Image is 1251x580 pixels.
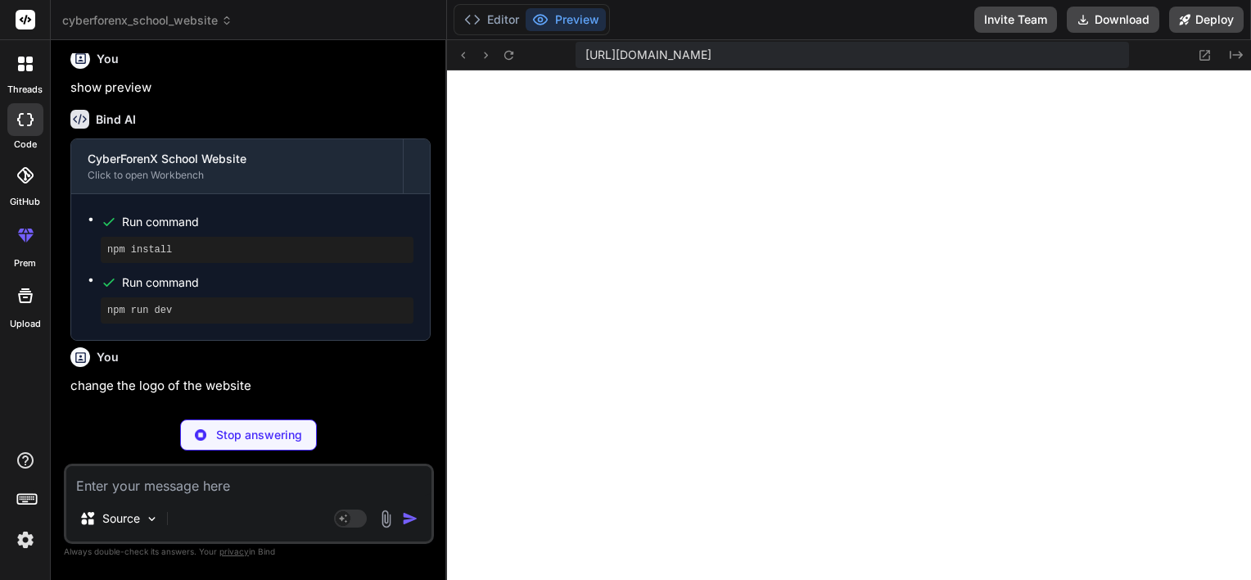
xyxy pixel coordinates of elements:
[7,83,43,97] label: threads
[107,243,407,256] pre: npm install
[88,169,386,182] div: Click to open Workbench
[96,111,136,128] h6: Bind AI
[107,304,407,317] pre: npm run dev
[447,70,1251,580] iframe: Preview
[14,256,36,270] label: prem
[145,512,159,526] img: Pick Models
[1067,7,1159,33] button: Download
[974,7,1057,33] button: Invite Team
[1169,7,1244,33] button: Deploy
[458,8,526,31] button: Editor
[62,12,233,29] span: cyberforenx_school_website
[219,546,249,556] span: privacy
[10,317,41,331] label: Upload
[122,214,413,230] span: Run command
[526,8,606,31] button: Preview
[70,377,431,396] p: change the logo of the website
[402,510,418,527] img: icon
[71,139,403,193] button: CyberForenX School WebsiteClick to open Workbench
[97,349,119,365] h6: You
[216,427,302,443] p: Stop answering
[10,195,40,209] label: GitHub
[64,544,434,560] p: Always double-check its answers. Your in Bind
[11,526,39,554] img: settings
[102,510,140,527] p: Source
[585,47,711,63] span: [URL][DOMAIN_NAME]
[70,79,431,97] p: show preview
[97,51,119,67] h6: You
[122,274,413,291] span: Run command
[88,151,386,167] div: CyberForenX School Website
[14,138,37,152] label: code
[377,510,395,528] img: attachment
